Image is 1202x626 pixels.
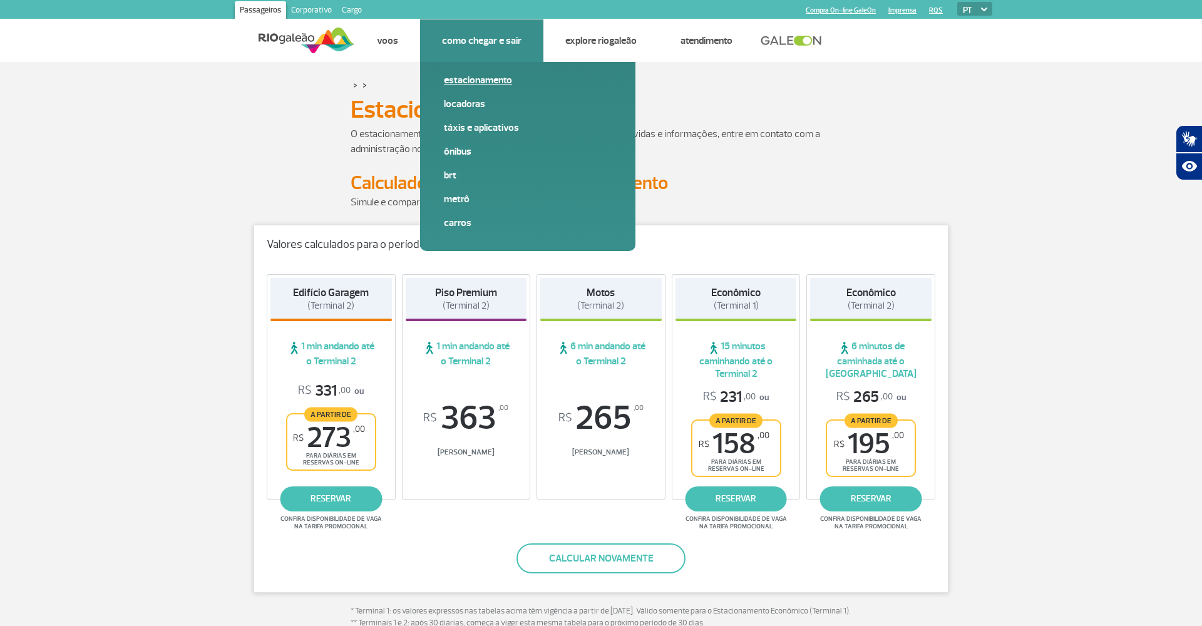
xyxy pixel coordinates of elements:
[818,515,923,530] span: Confira disponibilidade de vaga na tarifa promocional
[270,340,392,367] span: 1 min andando até o Terminal 2
[540,340,662,367] span: 6 min andando até o Terminal 2
[286,1,337,21] a: Corporativo
[406,340,527,367] span: 1 min andando até o Terminal 2
[307,300,354,312] span: (Terminal 2)
[337,1,367,21] a: Cargo
[444,216,612,230] a: Carros
[675,340,797,380] span: 15 minutos caminhando até o Terminal 2
[838,458,904,473] span: para diárias em reservas on-line
[709,413,763,428] span: A partir de
[892,430,904,441] sup: ,00
[703,387,769,407] p: ou
[298,381,364,401] p: ou
[377,34,398,47] a: Voos
[516,543,686,573] button: Calcular novamente
[423,411,437,425] sup: R$
[848,300,895,312] span: (Terminal 2)
[304,407,357,421] span: A partir de
[1176,153,1202,180] button: Abrir recursos assistivos.
[351,126,851,156] p: O estacionamento do RIOgaleão é administrado pela Estapar. Para dúvidas e informações, entre em c...
[699,430,769,458] span: 158
[353,424,365,434] sup: ,00
[806,6,876,14] a: Compra On-line GaleOn
[353,78,357,92] a: >
[836,387,906,407] p: ou
[444,121,612,135] a: Táxis e aplicativos
[435,286,497,299] strong: Piso Premium
[298,381,351,401] span: 331
[834,439,845,449] sup: R$
[1176,125,1202,153] button: Abrir tradutor de língua de sinais.
[235,1,286,21] a: Passageiros
[810,340,932,380] span: 6 minutos de caminhada até o [GEOGRAPHIC_DATA]
[711,286,761,299] strong: Econômico
[703,458,769,473] span: para diárias em reservas on-line
[280,486,382,511] a: reservar
[888,6,917,14] a: Imprensa
[1176,125,1202,180] div: Plugin de acessibilidade da Hand Talk.
[444,192,612,206] a: Metrô
[362,78,367,92] a: >
[351,172,851,195] h2: Calculadora de Tarifa do Estacionamento
[406,448,527,457] span: [PERSON_NAME]
[293,286,369,299] strong: Edifício Garagem
[758,430,769,441] sup: ,00
[293,433,304,443] sup: R$
[836,387,893,407] span: 265
[540,448,662,457] span: [PERSON_NAME]
[684,515,789,530] span: Confira disponibilidade de vaga na tarifa promocional
[279,515,384,530] span: Confira disponibilidade de vaga na tarifa promocional
[634,401,644,415] sup: ,00
[703,387,756,407] span: 231
[298,452,364,466] span: para diárias em reservas on-line
[406,401,527,435] span: 363
[820,486,922,511] a: reservar
[267,238,935,252] p: Valores calculados para o período de: até
[685,486,787,511] a: reservar
[681,34,732,47] a: Atendimento
[846,286,896,299] strong: Econômico
[444,145,612,158] a: Ônibus
[834,430,904,458] span: 195
[577,300,624,312] span: (Terminal 2)
[558,411,572,425] sup: R$
[351,195,851,210] p: Simule e compare as opções.
[714,300,759,312] span: (Terminal 1)
[540,401,662,435] span: 265
[444,168,612,182] a: BRT
[444,97,612,111] a: Locadoras
[699,439,709,449] sup: R$
[442,34,521,47] a: Como chegar e sair
[565,34,637,47] a: Explore RIOgaleão
[845,413,898,428] span: A partir de
[929,6,943,14] a: RQS
[444,73,612,87] a: Estacionamento
[443,300,490,312] span: (Terminal 2)
[351,99,851,120] h1: Estacionamento
[587,286,615,299] strong: Motos
[498,401,508,415] sup: ,00
[293,424,365,452] span: 273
